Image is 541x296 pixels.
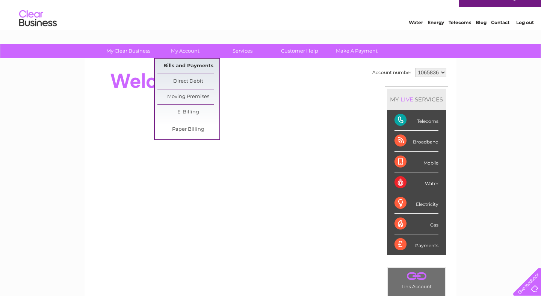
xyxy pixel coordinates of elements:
div: Water [394,172,438,193]
div: Telecoms [394,110,438,131]
img: logo.png [19,20,57,42]
a: Make A Payment [326,44,388,58]
a: Services [212,44,274,58]
a: Telecoms [449,32,471,38]
a: Bills and Payments [157,59,219,74]
a: Direct Debit [157,74,219,89]
div: LIVE [399,96,415,103]
td: Account number [370,66,413,79]
td: Link Account [387,267,446,291]
div: Payments [394,234,438,255]
a: Log out [516,32,534,38]
a: My Clear Business [97,44,159,58]
a: Energy [428,32,444,38]
div: Broadband [394,131,438,151]
div: Electricity [394,193,438,214]
div: MY SERVICES [387,89,446,110]
a: Moving Premises [157,89,219,104]
a: My Account [154,44,216,58]
a: Customer Help [269,44,331,58]
a: Paper Billing [157,122,219,137]
a: 0333 014 3131 [399,4,451,13]
a: E-Billing [157,105,219,120]
a: . [390,270,443,283]
div: Clear Business is a trading name of Verastar Limited (registered in [GEOGRAPHIC_DATA] No. 3667643... [94,4,449,36]
div: Mobile [394,152,438,172]
a: Contact [491,32,509,38]
a: Water [409,32,423,38]
a: Blog [476,32,487,38]
div: Gas [394,214,438,234]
